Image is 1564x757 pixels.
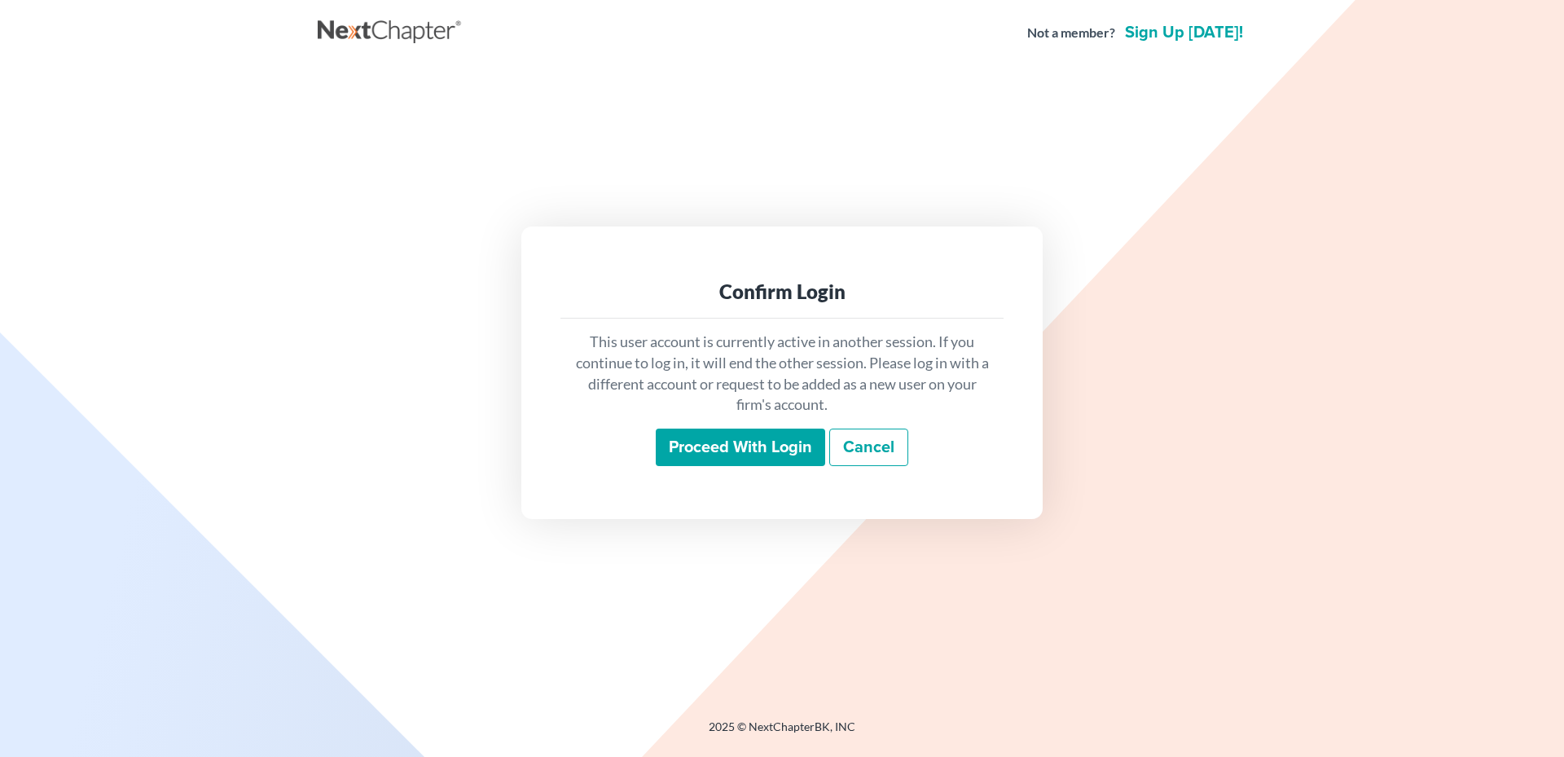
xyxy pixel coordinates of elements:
[1122,24,1246,41] a: Sign up [DATE]!
[573,332,991,416] p: This user account is currently active in another session. If you continue to log in, it will end ...
[1027,24,1115,42] strong: Not a member?
[318,719,1246,748] div: 2025 © NextChapterBK, INC
[656,429,825,466] input: Proceed with login
[573,279,991,305] div: Confirm Login
[829,429,908,466] a: Cancel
